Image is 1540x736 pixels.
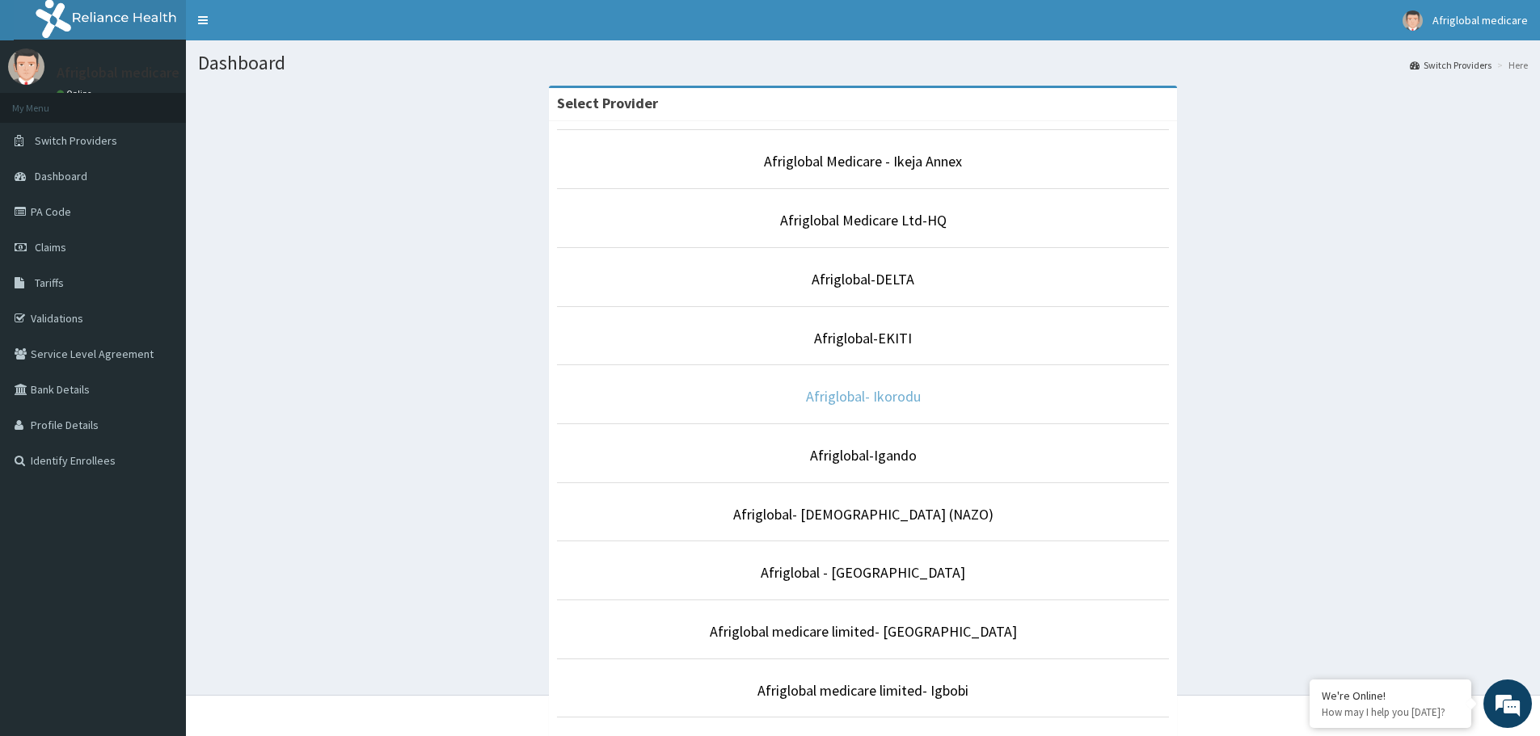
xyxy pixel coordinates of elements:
[57,65,179,80] p: Afriglobal medicare
[198,53,1528,74] h1: Dashboard
[35,240,66,254] span: Claims
[733,505,994,524] a: Afriglobal- [DEMOGRAPHIC_DATA] (NAZO)
[35,133,117,148] span: Switch Providers
[8,48,44,85] img: User Image
[780,211,947,229] a: Afriglobal Medicare Ltd-HQ
[1432,13,1528,27] span: Afriglobal medicare
[1322,705,1459,719] p: How may I help you today?
[35,169,87,183] span: Dashboard
[1403,11,1423,31] img: User Image
[710,622,1017,641] a: Afriglobal medicare limited- [GEOGRAPHIC_DATA]
[57,88,95,99] a: Online
[557,94,658,112] strong: Select Provider
[764,152,962,170] a: Afriglobal Medicare - Ikeja Annex
[757,681,968,700] a: Afriglobal medicare limited- Igbobi
[1410,58,1491,72] a: Switch Providers
[810,446,917,465] a: Afriglobal-Igando
[806,387,921,406] a: Afriglobal- Ikorodu
[35,275,64,290] span: Tariffs
[1493,58,1528,72] li: Here
[761,563,965,582] a: Afriglobal - [GEOGRAPHIC_DATA]
[812,270,914,288] a: Afriglobal-DELTA
[814,329,912,347] a: Afriglobal-EKITI
[1322,688,1459,703] div: We're Online!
